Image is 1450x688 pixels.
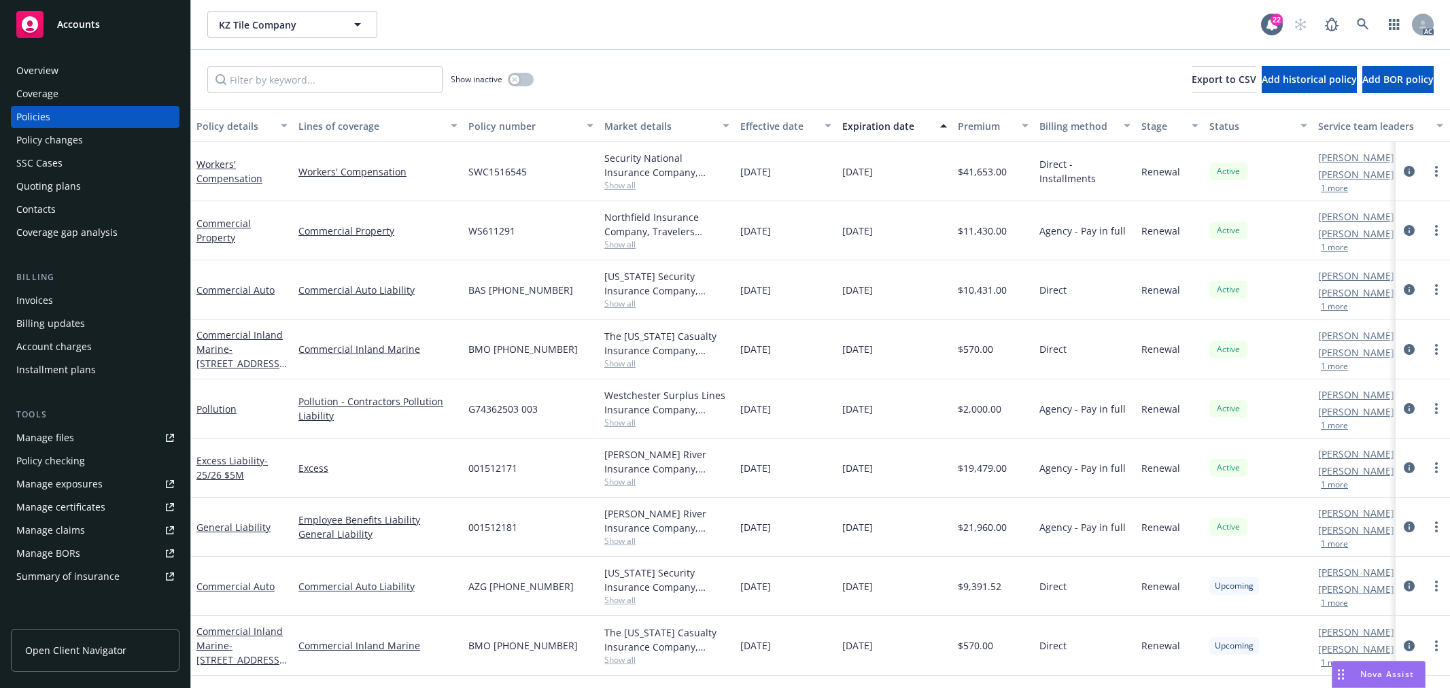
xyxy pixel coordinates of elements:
a: circleInformation [1401,163,1417,179]
span: [DATE] [842,283,873,297]
span: Active [1215,343,1242,356]
span: Accounts [57,19,100,30]
span: WS611291 [468,224,515,238]
button: 1 more [1321,243,1348,252]
span: Direct [1039,342,1067,356]
div: Security National Insurance Company, AmTrust Financial Services [604,151,729,179]
a: more [1428,281,1445,298]
div: Account charges [16,336,92,358]
a: [PERSON_NAME] [1318,523,1394,537]
span: Show all [604,417,729,428]
a: Manage BORs [11,543,179,564]
div: Manage BORs [16,543,80,564]
a: circleInformation [1401,460,1417,476]
a: Policies [11,106,179,128]
div: The [US_STATE] Casualty Insurance Company, Liberty Mutual [604,625,729,654]
a: circleInformation [1401,341,1417,358]
span: Open Client Navigator [25,643,126,657]
div: Coverage gap analysis [16,222,118,243]
div: Policies [16,106,50,128]
span: BAS [PHONE_NUMBER] [468,283,573,297]
span: [DATE] [842,520,873,534]
div: Status [1209,119,1292,133]
button: Stage [1136,109,1204,142]
a: circleInformation [1401,281,1417,298]
a: [PERSON_NAME] [1318,642,1394,656]
span: $2,000.00 [958,402,1001,416]
a: Commercial Property [298,224,458,238]
div: Overview [16,60,58,82]
a: Account charges [11,336,179,358]
div: Manage certificates [16,496,105,518]
span: Renewal [1141,165,1180,179]
span: Active [1215,283,1242,296]
button: 1 more [1321,184,1348,192]
div: Lines of coverage [298,119,443,133]
span: $10,431.00 [958,283,1007,297]
div: Billing method [1039,119,1116,133]
div: Manage exposures [16,473,103,495]
a: Commercial Auto [196,580,275,593]
a: Quoting plans [11,175,179,197]
a: Commercial Auto Liability [298,283,458,297]
span: [DATE] [740,402,771,416]
button: Nova Assist [1332,661,1426,688]
button: 1 more [1321,540,1348,548]
a: Switch app [1381,11,1408,38]
div: [US_STATE] Security Insurance Company, Liberty Mutual [604,566,729,594]
span: Direct - Installments [1039,157,1130,186]
span: Direct [1039,638,1067,653]
span: [DATE] [740,342,771,356]
div: Effective date [740,119,816,133]
span: Show inactive [451,73,502,85]
a: more [1428,400,1445,417]
div: Policy changes [16,129,83,151]
a: Commercial Auto [196,283,275,296]
a: circleInformation [1401,222,1417,239]
div: Quoting plans [16,175,81,197]
a: Invoices [11,290,179,311]
span: Renewal [1141,520,1180,534]
span: [DATE] [842,224,873,238]
a: General Liability [196,521,271,534]
button: Expiration date [837,109,952,142]
div: Billing [11,271,179,284]
a: [PERSON_NAME] [1318,269,1394,283]
div: Analytics hub [11,615,179,628]
span: Show all [604,654,729,666]
span: $41,653.00 [958,165,1007,179]
a: Contacts [11,199,179,220]
a: circleInformation [1401,638,1417,654]
a: Pollution - Contractors Pollution Liability [298,394,458,423]
a: Manage claims [11,519,179,541]
span: [DATE] [740,224,771,238]
button: Policy number [463,109,599,142]
a: Manage certificates [11,496,179,518]
a: Start snowing [1287,11,1314,38]
a: Commercial Inland Marine [298,342,458,356]
span: Renewal [1141,224,1180,238]
button: Service team leaders [1313,109,1449,142]
a: Commercial Inland Marine [298,638,458,653]
div: Tools [11,408,179,422]
span: Agency - Pay in full [1039,402,1126,416]
button: Lines of coverage [293,109,463,142]
button: Market details [599,109,735,142]
a: [PERSON_NAME] [1318,447,1394,461]
span: Agency - Pay in full [1039,224,1126,238]
div: Billing updates [16,313,85,334]
div: [US_STATE] Security Insurance Company, Liberty Mutual [604,269,729,298]
button: 1 more [1321,659,1348,667]
a: Overview [11,60,179,82]
span: Add BOR policy [1362,73,1434,86]
a: Commercial Property [196,217,251,244]
a: General Liability [298,527,458,541]
span: [DATE] [740,579,771,594]
span: Nova Assist [1360,668,1414,680]
span: Show all [604,594,729,606]
a: circleInformation [1401,400,1417,417]
a: Workers' Compensation [298,165,458,179]
div: Policy number [468,119,579,133]
span: BMO [PHONE_NUMBER] [468,342,578,356]
a: Commercial Inland Marine [196,625,283,681]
